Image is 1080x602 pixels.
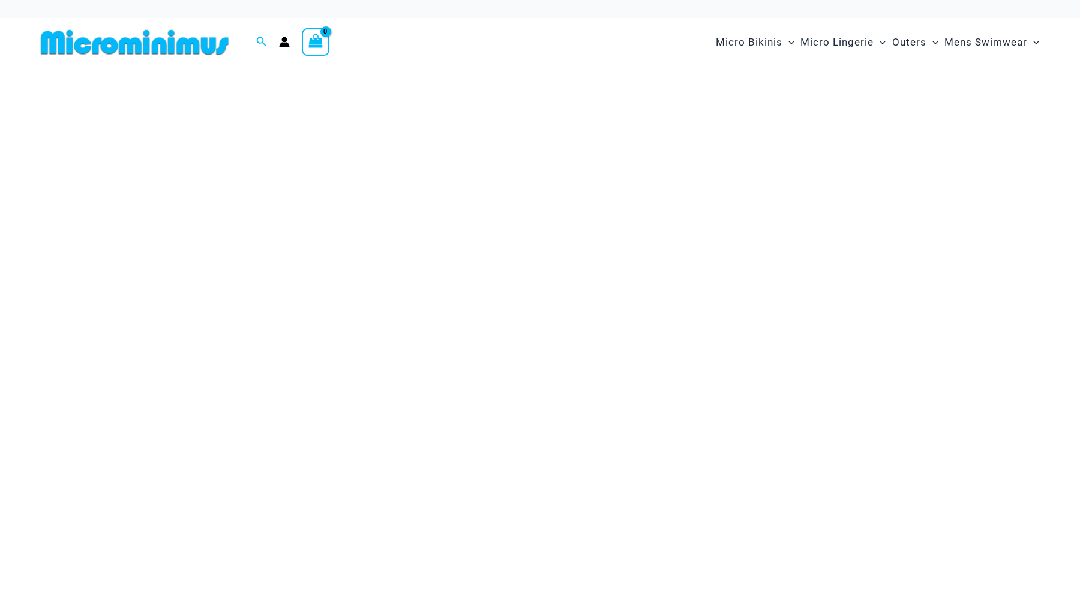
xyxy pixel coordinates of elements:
[797,24,889,61] a: Micro LingerieMenu ToggleMenu Toggle
[713,24,797,61] a: Micro BikinisMenu ToggleMenu Toggle
[1027,27,1039,58] span: Menu Toggle
[716,27,782,58] span: Micro Bikinis
[874,27,886,58] span: Menu Toggle
[302,28,329,56] a: View Shopping Cart, empty
[941,24,1042,61] a: Mens SwimwearMenu ToggleMenu Toggle
[944,27,1027,58] span: Mens Swimwear
[36,29,233,56] img: MM SHOP LOGO FLAT
[279,37,290,47] a: Account icon link
[926,27,938,58] span: Menu Toggle
[256,35,267,50] a: Search icon link
[800,27,874,58] span: Micro Lingerie
[782,27,794,58] span: Menu Toggle
[892,27,926,58] span: Outers
[889,24,941,61] a: OutersMenu ToggleMenu Toggle
[711,22,1044,62] nav: Site Navigation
